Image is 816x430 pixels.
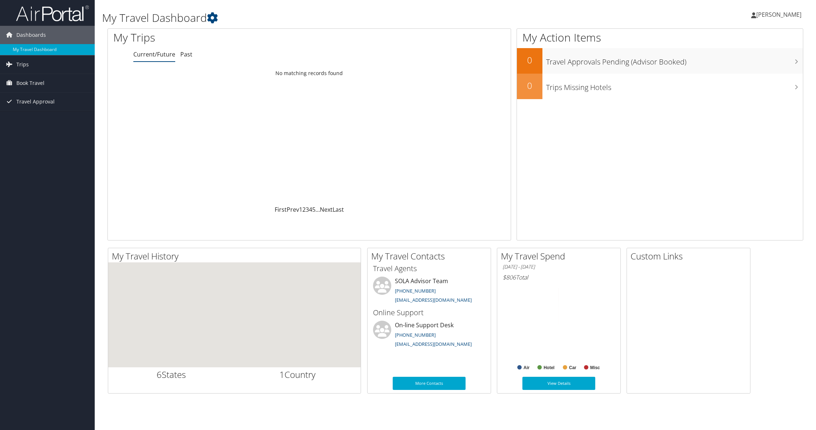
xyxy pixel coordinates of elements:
h3: Trips Missing Hotels [546,79,803,93]
text: Hotel [544,365,554,370]
h2: 0 [517,79,542,92]
h2: Country [240,368,356,381]
a: 0Trips Missing Hotels [517,74,803,99]
h2: States [114,368,229,381]
span: Book Travel [16,74,44,92]
li: On-line Support Desk [369,321,489,351]
h2: My Travel History [112,250,361,262]
span: 1 [279,368,285,380]
li: SOLA Advisor Team [369,277,489,306]
a: First [275,206,287,214]
a: 1 [299,206,302,214]
a: 4 [309,206,312,214]
a: [EMAIL_ADDRESS][DOMAIN_NAME] [395,341,472,347]
h2: Custom Links [631,250,750,262]
h3: Online Support [373,308,485,318]
span: $806 [503,273,516,281]
a: Next [320,206,333,214]
a: [PHONE_NUMBER] [395,288,436,294]
span: Trips [16,55,29,74]
span: 6 [157,368,162,380]
span: … [315,206,320,214]
a: 0Travel Approvals Pending (Advisor Booked) [517,48,803,74]
a: [EMAIL_ADDRESS][DOMAIN_NAME] [395,297,472,303]
h6: Total [503,273,615,281]
span: [PERSON_NAME] [756,11,801,19]
td: No matching records found [108,67,511,80]
a: More Contacts [393,377,466,390]
h2: 0 [517,54,542,66]
h1: My Action Items [517,30,803,45]
a: 3 [306,206,309,214]
h2: My Travel Contacts [371,250,491,262]
h1: My Trips [113,30,337,45]
a: Past [180,50,192,58]
span: Travel Approval [16,93,55,111]
a: 5 [312,206,315,214]
a: [PERSON_NAME] [751,4,809,26]
img: airportal-logo.png [16,5,89,22]
h2: My Travel Spend [501,250,620,262]
a: Current/Future [133,50,175,58]
text: Misc [590,365,600,370]
a: 2 [302,206,306,214]
a: [PHONE_NUMBER] [395,332,436,338]
text: Air [523,365,530,370]
a: Prev [287,206,299,214]
text: Car [569,365,576,370]
h3: Travel Approvals Pending (Advisor Booked) [546,53,803,67]
h3: Travel Agents [373,263,485,274]
h6: [DATE] - [DATE] [503,263,615,270]
h1: My Travel Dashboard [102,10,573,26]
a: Last [333,206,344,214]
a: View Details [522,377,595,390]
span: Dashboards [16,26,46,44]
